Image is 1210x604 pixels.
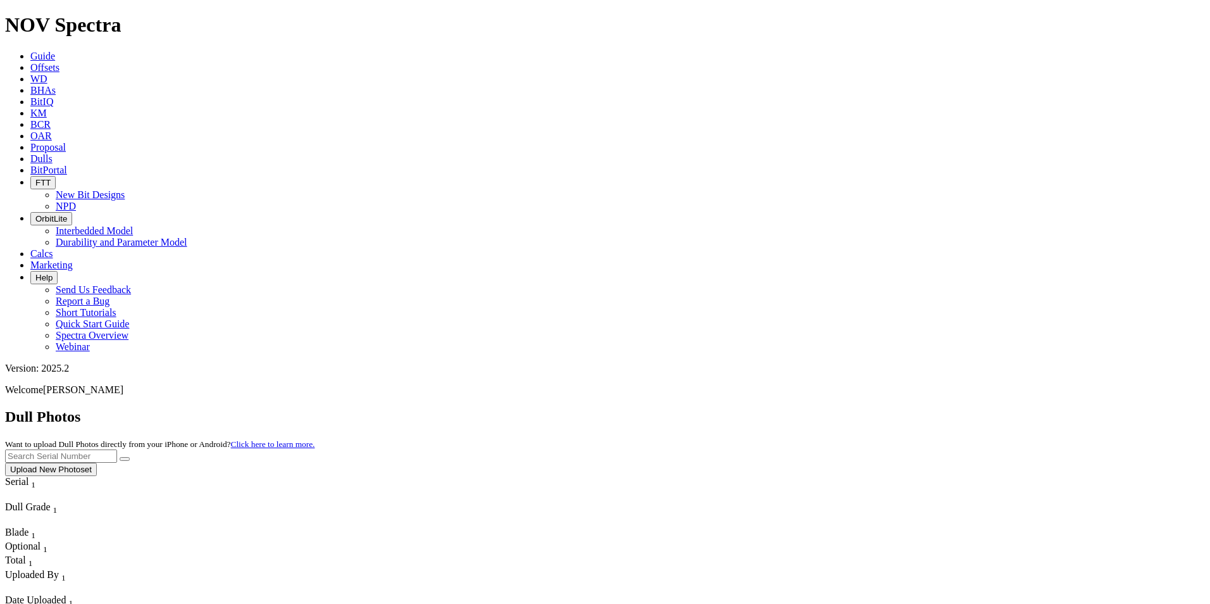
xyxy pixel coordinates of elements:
span: Help [35,273,53,282]
span: Uploaded By [5,569,59,580]
input: Search Serial Number [5,450,117,463]
a: BCR [30,119,51,130]
sub: 1 [43,544,47,554]
button: FTT [30,176,56,189]
a: Proposal [30,142,66,153]
a: Report a Bug [56,296,109,306]
a: Marketing [30,260,73,270]
sub: 1 [61,573,66,582]
div: Blade Sort None [5,527,49,541]
sub: 1 [28,559,33,569]
span: Sort None [28,555,33,565]
a: Dulls [30,153,53,164]
a: Short Tutorials [56,307,116,318]
a: Durability and Parameter Model [56,237,187,248]
a: Spectra Overview [56,330,128,341]
div: Serial Sort None [5,476,59,490]
a: Quick Start Guide [56,318,129,329]
sub: 1 [31,480,35,489]
a: BHAs [30,85,56,96]
p: Welcome [5,384,1205,396]
span: Optional [5,541,41,551]
small: Want to upload Dull Photos directly from your iPhone or Android? [5,439,315,449]
h1: NOV Spectra [5,13,1205,37]
a: Offsets [30,62,59,73]
span: FTT [35,178,51,187]
span: Sort None [31,527,35,538]
button: Help [30,271,58,284]
div: Sort None [5,527,49,541]
div: Dull Grade Sort None [5,501,94,515]
button: Upload New Photoset [5,463,97,476]
a: OAR [30,130,52,141]
div: Column Menu [5,490,59,501]
div: Sort None [5,541,49,555]
div: Column Menu [5,515,94,527]
span: Total [5,555,26,565]
a: NPD [56,201,76,211]
div: Sort None [5,569,124,595]
sub: 1 [53,505,58,515]
div: Uploaded By Sort None [5,569,124,583]
a: New Bit Designs [56,189,125,200]
div: Version: 2025.2 [5,363,1205,374]
span: Sort None [53,501,58,512]
div: Optional Sort None [5,541,49,555]
span: Serial [5,476,28,487]
a: Guide [30,51,55,61]
span: Blade [5,527,28,538]
span: OrbitLite [35,214,67,223]
a: Interbedded Model [56,225,133,236]
a: Send Us Feedback [56,284,131,295]
a: WD [30,73,47,84]
h2: Dull Photos [5,408,1205,425]
span: Dull Grade [5,501,51,512]
button: OrbitLite [30,212,72,225]
div: Sort None [5,476,59,501]
a: Webinar [56,341,90,352]
a: BitPortal [30,165,67,175]
span: Sort None [31,476,35,487]
sub: 1 [31,531,35,540]
a: KM [30,108,47,118]
div: Sort None [5,501,94,527]
a: Click here to learn more. [231,439,315,449]
span: Sort None [61,569,66,580]
span: [PERSON_NAME] [43,384,123,395]
div: Sort None [5,555,49,569]
span: Sort None [43,541,47,551]
a: Calcs [30,248,53,259]
a: BitIQ [30,96,53,107]
div: Column Menu [5,583,124,595]
div: Total Sort None [5,555,49,569]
